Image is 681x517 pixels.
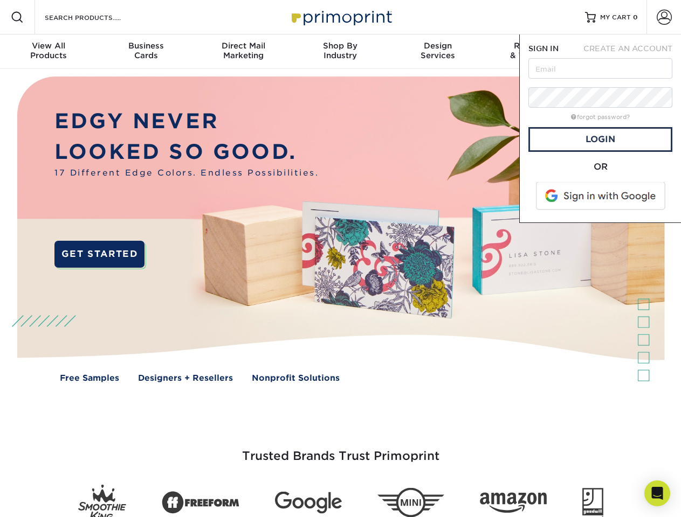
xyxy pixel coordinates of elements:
span: CREATE AN ACCOUNT [583,44,672,53]
span: MY CART [600,13,631,22]
span: Business [97,41,194,51]
input: Email [528,58,672,79]
h3: Trusted Brands Trust Primoprint [25,423,656,476]
div: Cards [97,41,194,60]
span: 0 [633,13,638,21]
span: Direct Mail [195,41,292,51]
div: Services [389,41,486,60]
img: Primoprint [287,5,395,29]
span: SIGN IN [528,44,559,53]
a: Shop ByIndustry [292,34,389,69]
img: Goodwill [582,488,603,517]
a: Direct MailMarketing [195,34,292,69]
a: forgot password? [571,114,630,121]
a: Login [528,127,672,152]
span: 17 Different Edge Colors. Endless Possibilities. [54,167,319,179]
div: Industry [292,41,389,60]
img: Google [275,492,342,514]
div: OR [528,160,672,173]
a: Resources& Templates [486,34,583,69]
img: Amazon [480,493,547,513]
div: Open Intercom Messenger [644,480,670,506]
span: Design [389,41,486,51]
a: Free Samples [60,372,119,385]
p: EDGY NEVER [54,106,319,137]
a: BusinessCards [97,34,194,69]
a: Nonprofit Solutions [252,372,340,385]
a: GET STARTED [54,241,145,268]
div: & Templates [486,41,583,60]
input: SEARCH PRODUCTS..... [44,11,149,24]
div: Marketing [195,41,292,60]
span: Shop By [292,41,389,51]
span: Resources [486,41,583,51]
a: Designers + Resellers [138,372,233,385]
p: LOOKED SO GOOD. [54,137,319,167]
a: DesignServices [389,34,486,69]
